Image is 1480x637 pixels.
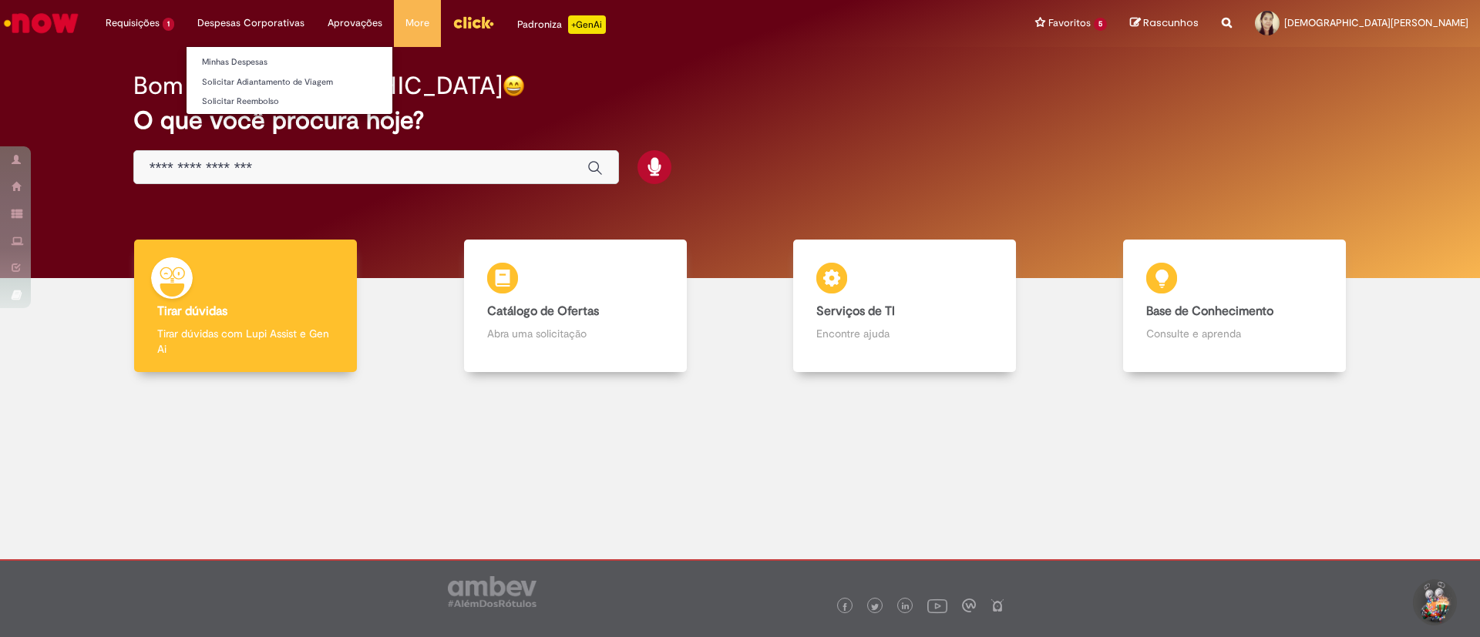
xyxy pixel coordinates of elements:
a: Solicitar Reembolso [187,93,392,110]
a: Solicitar Adiantamento de Viagem [187,74,392,91]
img: happy-face.png [503,75,525,97]
button: Iniciar Conversa de Suporte [1411,579,1457,625]
p: Consulte e aprenda [1146,326,1323,341]
img: click_logo_yellow_360x200.png [452,11,494,34]
span: Aprovações [328,15,382,31]
h2: Bom dia, [DEMOGRAPHIC_DATA] [133,72,503,99]
img: logo_footer_ambev_rotulo_gray.png [448,576,536,607]
span: Favoritos [1048,15,1091,31]
p: Tirar dúvidas com Lupi Assist e Gen Ai [157,326,334,357]
a: Rascunhos [1130,16,1199,31]
img: logo_footer_linkedin.png [902,602,910,612]
p: +GenAi [568,15,606,34]
img: logo_footer_youtube.png [927,595,947,615]
span: More [405,15,429,31]
span: 5 [1094,18,1107,31]
b: Catálogo de Ofertas [487,303,599,319]
span: Requisições [106,15,160,31]
img: logo_footer_facebook.png [841,603,849,611]
span: [DEMOGRAPHIC_DATA][PERSON_NAME] [1284,16,1468,29]
b: Base de Conhecimento [1146,303,1273,319]
b: Tirar dúvidas [157,303,227,319]
img: ServiceNow [2,8,81,39]
div: Padroniza [517,15,606,34]
h2: O que você procura hoje? [133,107,1347,134]
p: Encontre ajuda [816,326,993,341]
a: Serviços de TI Encontre ajuda [740,240,1070,373]
span: Rascunhos [1143,15,1199,30]
b: Serviços de TI [816,303,895,319]
a: Minhas Despesas [187,54,392,71]
span: 1 [163,18,174,31]
img: logo_footer_naosei.png [991,598,1004,612]
img: logo_footer_workplace.png [962,598,976,612]
a: Base de Conhecimento Consulte e aprenda [1070,240,1400,373]
span: Despesas Corporativas [197,15,304,31]
ul: Despesas Corporativas [186,46,393,115]
p: Abra uma solicitação [487,326,664,341]
a: Catálogo de Ofertas Abra uma solicitação [411,240,741,373]
img: logo_footer_twitter.png [871,603,879,611]
a: Tirar dúvidas Tirar dúvidas com Lupi Assist e Gen Ai [81,240,411,373]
